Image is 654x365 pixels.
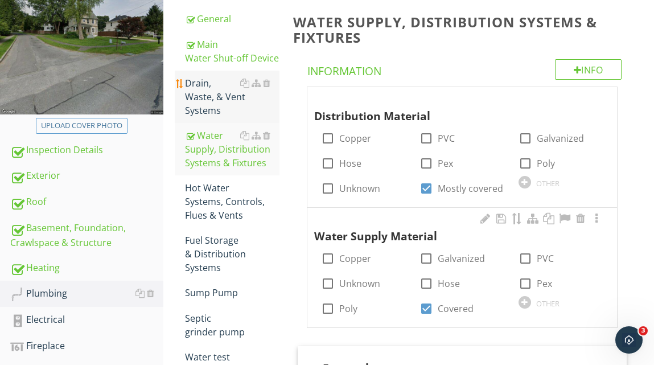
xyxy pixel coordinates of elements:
div: Heating [10,261,163,276]
label: PVC [438,133,455,144]
div: Hot Water Systems, Controls, Flues & Vents [185,181,279,222]
label: Unknown [339,183,380,194]
div: Water Supply Material [314,212,595,245]
div: Inspection Details [10,143,163,158]
label: Galvanized [438,253,485,264]
div: Distribution Material [314,92,595,125]
div: Fireplace [10,339,163,354]
label: Pex [438,158,453,169]
div: Fuel Storage & Distribution Systems [185,233,279,274]
div: Water test [185,350,279,364]
label: Pex [537,278,552,289]
div: Sump Pump [185,286,279,300]
label: Mostly covered [438,183,503,194]
iframe: Intercom live chat [615,326,643,354]
label: Galvanized [537,133,584,144]
div: Water Supply, Distribution Systems & Fixtures [185,129,279,170]
div: Upload cover photo [41,120,122,132]
label: PVC [537,253,554,264]
label: Poly [339,303,357,314]
button: Upload cover photo [36,118,127,134]
label: Copper [339,253,371,264]
div: Drain, Waste, & Vent Systems [185,76,279,117]
div: Basement, Foundation, Crawlspace & Structure [10,221,163,249]
label: Hose [438,278,460,289]
span: 3 [639,326,648,335]
div: Septic grinder pump [185,311,279,339]
div: Exterior [10,169,163,183]
div: Roof [10,195,163,210]
div: Electrical [10,313,163,327]
label: Unknown [339,278,380,289]
label: Hose [339,158,361,169]
label: Copper [339,133,371,144]
div: Plumbing [10,286,163,301]
label: Poly [537,158,555,169]
div: Main Water Shut-off Device [185,38,279,65]
h4: Information [307,59,622,79]
div: OTHER [536,179,560,188]
div: General [185,12,279,26]
label: Covered [438,303,474,314]
div: OTHER [536,299,560,308]
h3: Water Supply, Distribution Systems & Fixtures [293,14,636,45]
div: Info [555,59,622,80]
